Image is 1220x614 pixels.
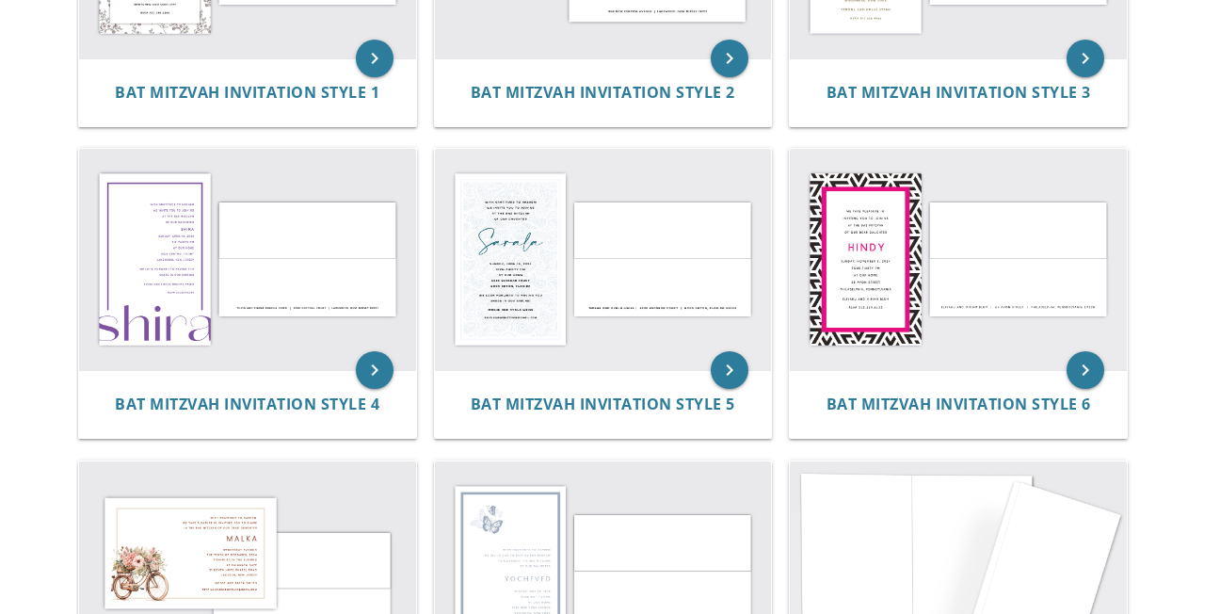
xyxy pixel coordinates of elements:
a: keyboard_arrow_right [356,351,393,389]
span: Bat Mitzvah Invitation Style 5 [471,394,735,414]
a: keyboard_arrow_right [356,40,393,77]
a: Bat Mitzvah Invitation Style 3 [827,84,1091,102]
a: Bat Mitzvah Invitation Style 2 [471,84,735,102]
span: Bat Mitzvah Invitation Style 3 [827,82,1091,103]
a: keyboard_arrow_right [711,351,748,389]
img: Bat Mitzvah Invitation Style 6 [790,149,1127,370]
a: keyboard_arrow_right [711,40,748,77]
span: Bat Mitzvah Invitation Style 2 [471,82,735,103]
a: Bat Mitzvah Invitation Style 6 [827,396,1091,413]
a: keyboard_arrow_right [1067,351,1104,389]
a: Bat Mitzvah Invitation Style 5 [471,396,735,413]
img: Bat Mitzvah Invitation Style 5 [435,149,772,370]
span: Bat Mitzvah Invitation Style 6 [827,394,1091,414]
a: Bat Mitzvah Invitation Style 4 [115,396,379,413]
a: Bat Mitzvah Invitation Style 1 [115,84,379,102]
span: Bat Mitzvah Invitation Style 4 [115,394,379,414]
a: keyboard_arrow_right [1067,40,1104,77]
span: Bat Mitzvah Invitation Style 1 [115,82,379,103]
img: Bat Mitzvah Invitation Style 4 [79,149,416,370]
